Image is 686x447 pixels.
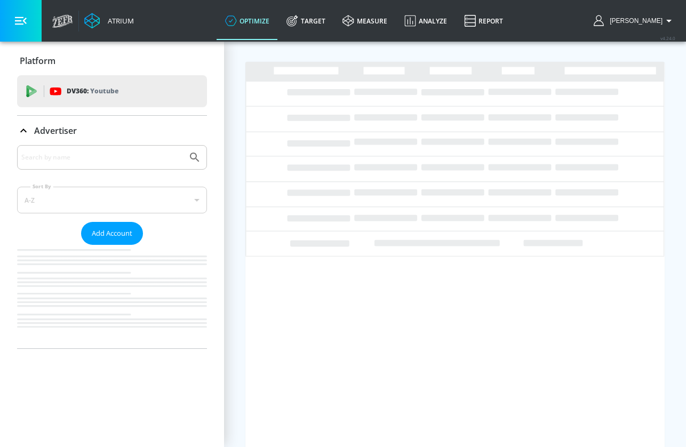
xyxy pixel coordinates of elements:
span: v 4.24.0 [660,35,675,41]
a: Atrium [84,13,134,29]
div: DV360: Youtube [17,75,207,107]
nav: list of Advertiser [17,245,207,348]
div: Advertiser [17,116,207,146]
input: Search by name [21,150,183,164]
a: Target [278,2,334,40]
button: Add Account [81,222,143,245]
div: Advertiser [17,145,207,348]
p: DV360: [67,85,118,97]
span: login as: casey.cohen@zefr.com [605,17,663,25]
div: A-Z [17,187,207,213]
div: Platform [17,46,207,76]
button: [PERSON_NAME] [594,14,675,27]
div: Atrium [103,16,134,26]
p: Platform [20,55,55,67]
a: Report [456,2,512,40]
a: measure [334,2,396,40]
span: Add Account [92,227,132,240]
p: Youtube [90,85,118,97]
a: Analyze [396,2,456,40]
p: Advertiser [34,125,77,137]
a: optimize [217,2,278,40]
label: Sort By [30,183,53,190]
